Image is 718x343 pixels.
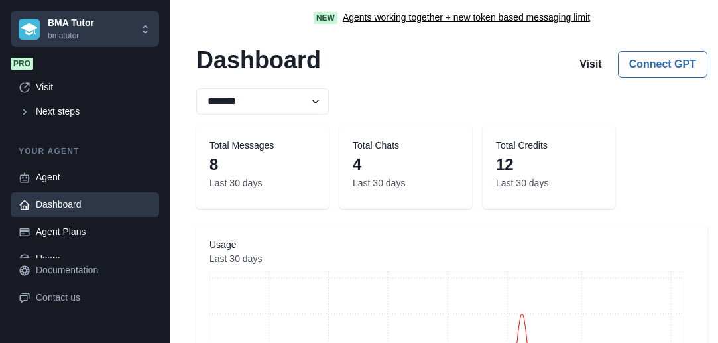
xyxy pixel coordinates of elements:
dt: Total Chats [353,139,459,153]
button: Visit [569,51,613,78]
div: Next steps [36,105,151,119]
div: Agent [36,171,151,184]
dd: 8 [209,153,316,176]
div: Documentation [36,263,151,277]
div: Dashboard [36,198,151,212]
dt: Usage [209,238,694,252]
dd: Last 30 days [496,176,602,190]
dd: 12 [496,153,602,176]
dd: Last 30 days [209,176,316,190]
p: Your agent [11,145,159,157]
div: Contact us [36,291,151,305]
dd: Last 30 days [353,176,459,190]
h2: Dashboard [196,46,321,78]
div: Visit [36,80,151,94]
span: Pro [11,58,33,70]
p: bmatutor [48,30,94,42]
dd: Last 30 days [209,252,694,266]
dt: Total Credits [496,139,602,153]
button: Connect GPT [618,51,707,78]
div: Users [36,252,151,266]
div: Agent Plans [36,225,151,239]
a: Agents working together + new token based messaging limit [343,11,590,25]
img: Chakra UI [19,19,40,40]
dt: Total Messages [209,139,316,153]
a: Documentation [11,258,159,283]
span: New [314,12,337,24]
button: Chakra UIBMA Tutorbmatutor [11,11,159,47]
dd: 4 [353,153,459,176]
p: BMA Tutor [48,16,94,30]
